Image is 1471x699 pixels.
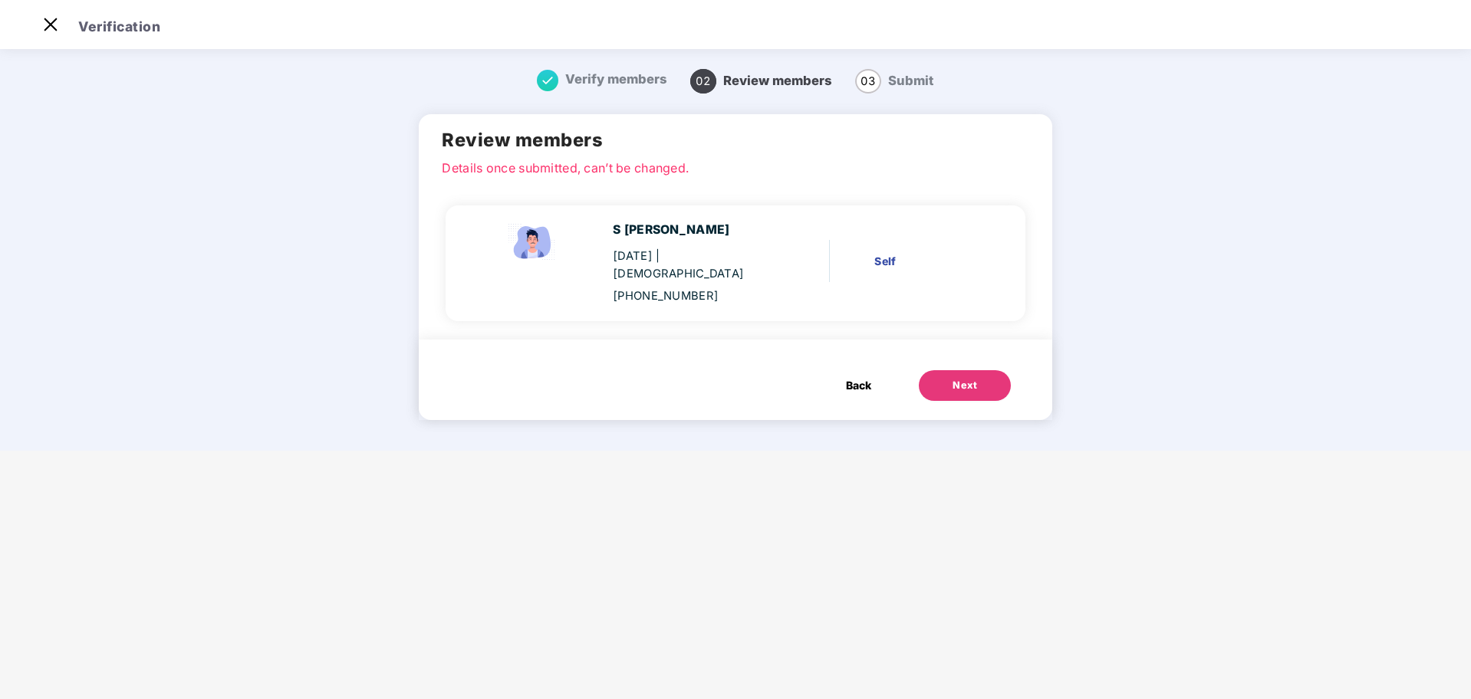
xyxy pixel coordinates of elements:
[831,370,887,401] button: Back
[874,253,979,270] div: Self
[723,73,832,88] span: Review members
[888,73,933,88] span: Submit
[565,71,667,87] span: Verify members
[953,378,977,393] div: Next
[613,287,769,305] div: [PHONE_NUMBER]
[442,159,1028,172] p: Details once submitted, can’t be changed.
[919,370,1011,401] button: Next
[846,377,871,394] span: Back
[442,126,1028,154] h2: Review members
[855,69,881,94] span: 03
[537,70,558,91] img: svg+xml;base64,PHN2ZyB4bWxucz0iaHR0cDovL3d3dy53My5vcmcvMjAwMC9zdmciIHdpZHRoPSIxNiIgaGVpZ2h0PSIxNi...
[690,69,716,94] span: 02
[613,221,769,240] div: S [PERSON_NAME]
[613,248,769,283] div: [DATE]
[502,221,564,264] img: svg+xml;base64,PHN2ZyBpZD0iRW1wbG95ZWVfbWFsZSIgeG1sbnM9Imh0dHA6Ly93d3cudzMub3JnLzIwMDAvc3ZnIiB3aW...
